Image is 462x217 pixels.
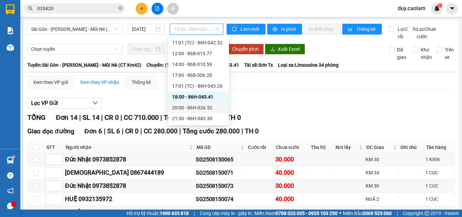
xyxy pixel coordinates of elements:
[227,24,265,35] button: syncLàm mới
[105,113,119,122] span: CR 0
[195,166,246,179] td: SG2508150071
[366,144,392,151] span: ĐC Giao
[7,27,14,34] img: solution-icon
[366,169,397,176] div: KM 34
[309,142,333,153] th: Thu hộ
[424,211,429,216] span: copyright
[356,25,376,33] span: Thống kê
[7,172,14,179] span: question-circle
[172,71,225,79] div: 17:00 - 86B-006.20
[124,113,159,122] span: CC 710.000
[172,50,225,57] div: 12:00 - 86B-013.77
[273,27,278,32] span: printer
[281,25,297,33] span: In phơi
[179,127,181,135] span: |
[31,44,118,54] span: Chọn tuyến
[33,79,68,86] div: Xem theo VP gửi
[107,127,120,135] span: SL 6
[196,169,245,177] div: SG2508150071
[343,210,392,217] span: Miền Bắc
[424,142,455,153] th: Tên hàng
[194,210,195,217] span: |
[152,3,163,15] button: file-add
[6,4,15,15] img: logo-vxr
[172,104,225,111] div: 20:00 - 86H-026.52
[348,27,353,32] span: bar-chart
[31,99,58,107] span: Lọc VP Gửi
[66,144,188,151] span: Người nhận
[164,113,222,122] span: Tổng cước 710.000
[37,5,117,12] input: Tìm tên, số ĐT hoặc mã đơn
[27,113,46,122] span: TỔNG
[245,127,259,135] span: TH 0
[57,26,93,31] b: [DOMAIN_NAME]
[160,113,162,122] span: |
[101,113,103,122] span: |
[27,127,74,135] span: Giao dọc đường
[27,62,141,68] b: Tuyến: Sài Gòn - [PERSON_NAME] - Mũi Né (CT Km42)
[278,61,339,69] span: Loại xe: Limousine 34 phòng
[275,181,308,191] div: 30.000
[227,44,264,55] button: Chuyển phơi
[31,24,118,34] span: Sài Gòn - Phan Thiết - Mũi Né (CT Km42)
[144,127,178,135] span: CC 280.000
[65,181,193,191] div: Đức Nhật 0973852878
[342,24,382,35] button: bar-chartThống kê
[85,127,102,135] span: Đơn 6
[434,5,440,12] img: icon-new-feature
[397,210,398,217] span: |
[172,82,225,90] div: 17:01 (TC) - 86H-043.26
[366,182,397,190] div: KM 30
[7,157,14,164] img: warehouse-icon
[132,25,154,33] input: 15/08/2025
[363,211,392,216] strong: 0369 525 060
[270,47,275,52] span: download
[200,210,253,217] span: Cung cấp máy in - giấy in:
[140,127,142,135] span: |
[399,142,424,153] th: Ghi chú
[254,210,338,217] span: Miền Nam
[339,212,341,215] span: ⚪️
[120,113,122,122] span: |
[240,25,260,33] span: Làm mới
[139,6,144,11] span: plus
[126,210,189,217] span: Hỗ trợ kỹ thuật:
[197,144,239,151] span: Mã GD
[196,155,245,164] div: SG2508150065
[8,44,38,75] b: [PERSON_NAME]
[438,3,442,8] sup: 1
[136,3,147,15] button: plus
[195,153,246,166] td: SG2508150065
[132,79,151,86] div: Thống kê
[172,93,225,101] div: 18:00 - 86H-043.41
[275,208,308,217] div: 100.000
[160,211,189,216] strong: 1900 633 818
[172,115,225,122] div: 21:30 - 86H-043.30
[395,25,418,40] span: Lọc Cước rồi
[232,27,238,32] span: sync
[241,127,243,135] span: |
[172,39,225,46] div: 11:01 (TC) - 86H-042.52
[425,182,454,190] div: 1 CUC
[65,208,193,217] div: THUẬN 0937160614
[276,211,338,216] strong: 0708 023 035 - 0935 103 250
[394,46,409,61] span: Đã giao
[278,45,300,53] span: Xuất Excel
[196,195,245,203] div: SG2508150074
[183,127,240,135] span: Tổng cước 280.000
[267,24,302,35] button: printerIn phơi
[366,156,397,163] div: KM 30
[65,194,193,204] div: HUỆ 0932135972
[275,168,308,177] div: 40.000
[392,4,431,13] span: duy.caolam
[7,44,14,51] img: warehouse-icon
[449,5,455,12] span: caret-down
[65,168,193,177] div: [DEMOGRAPHIC_DATA] 0867444189
[304,24,341,35] button: In đơn chọn
[366,209,397,216] div: KM12
[265,44,305,55] button: downloadXuất Excel
[170,6,175,11] span: aim
[73,8,90,25] img: logo.jpg
[27,98,102,109] button: Lọc VP Gửi
[246,142,275,153] th: Cước rồi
